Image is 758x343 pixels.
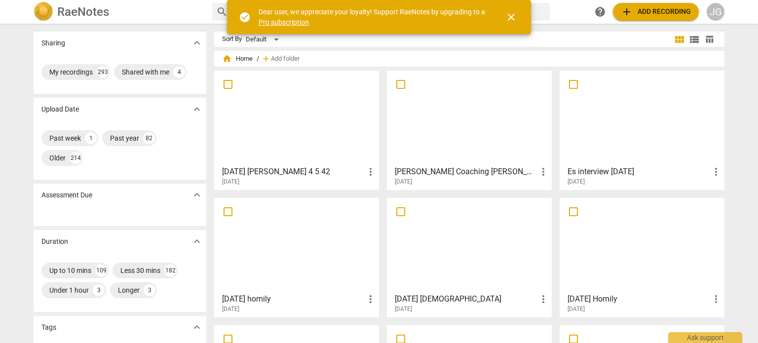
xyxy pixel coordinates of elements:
[41,38,65,48] p: Sharing
[613,3,699,21] button: Upload
[41,322,56,333] p: Tags
[568,166,710,178] h3: Es interview Jan 13 2025
[239,11,251,23] span: check_circle
[41,236,68,247] p: Duration
[70,152,81,164] div: 214
[85,132,97,144] div: 1
[41,190,92,200] p: Assessment Due
[395,178,412,186] span: [DATE]
[702,32,717,47] button: Table view
[261,54,271,64] span: add
[395,305,412,313] span: [DATE]
[49,285,89,295] div: Under 1 hour
[191,235,203,247] span: expand_more
[34,2,53,22] img: Logo
[390,201,548,313] a: [DATE] [DEMOGRAPHIC_DATA][DATE]
[120,266,160,275] div: Less 30 mins
[365,166,377,178] span: more_vert
[563,74,721,186] a: Es interview [DATE][DATE]
[505,11,517,23] span: close
[49,153,66,163] div: Older
[49,67,93,77] div: My recordings
[222,305,239,313] span: [DATE]
[164,265,176,276] div: 182
[222,54,253,64] span: Home
[49,266,91,275] div: Up to 10 mins
[499,5,523,29] button: Close
[705,35,714,44] span: table_chart
[259,18,309,26] a: Pro subscription
[189,36,204,50] button: Show more
[222,178,239,186] span: [DATE]
[395,293,537,305] h3: Jan 22 2023 Gospel
[707,3,724,21] button: JG
[621,6,691,18] span: Add recording
[537,166,549,178] span: more_vert
[191,321,203,333] span: expand_more
[110,133,139,143] div: Past year
[668,332,742,343] div: Ask support
[568,305,585,313] span: [DATE]
[95,265,107,276] div: 109
[222,166,365,178] h3: March 19 2017 Homily John 4 5 42
[218,74,376,186] a: [DATE] [PERSON_NAME] 4 5 42[DATE]
[216,6,228,18] span: search
[222,54,232,64] span: home
[218,201,376,313] a: [DATE] homily[DATE]
[395,166,537,178] h3: Jackie Coaching Joel R at PWC
[143,132,155,144] div: 82
[222,36,242,43] div: Sort By
[687,32,702,47] button: List view
[191,103,203,115] span: expand_more
[49,133,81,143] div: Past week
[591,3,609,21] a: Help
[594,6,606,18] span: help
[191,37,203,49] span: expand_more
[189,320,204,335] button: Show more
[568,178,585,186] span: [DATE]
[672,32,687,47] button: Tile view
[710,293,722,305] span: more_vert
[563,201,721,313] a: [DATE] Homily[DATE]
[189,102,204,116] button: Show more
[173,66,185,78] div: 4
[257,55,259,63] span: /
[688,34,700,45] span: view_list
[122,67,169,77] div: Shared with me
[93,284,105,296] div: 3
[365,293,377,305] span: more_vert
[259,7,488,27] div: Dear user, we appreciate your loyalty! Support RaeNotes by upgrading to a
[118,285,140,295] div: Longer
[57,5,109,19] h2: RaeNotes
[568,293,710,305] h3: January1 2023 Homily
[710,166,722,178] span: more_vert
[144,284,155,296] div: 3
[41,104,79,114] p: Upload Date
[390,74,548,186] a: [PERSON_NAME] Coaching [PERSON_NAME] at PWC[DATE]
[537,293,549,305] span: more_vert
[621,6,633,18] span: add
[189,234,204,249] button: Show more
[191,189,203,201] span: expand_more
[34,2,204,22] a: LogoRaeNotes
[97,66,109,78] div: 293
[271,55,300,63] span: Add folder
[189,188,204,202] button: Show more
[246,32,282,47] div: Default
[674,34,685,45] span: view_module
[222,293,365,305] h3: Jan 22 2023 homily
